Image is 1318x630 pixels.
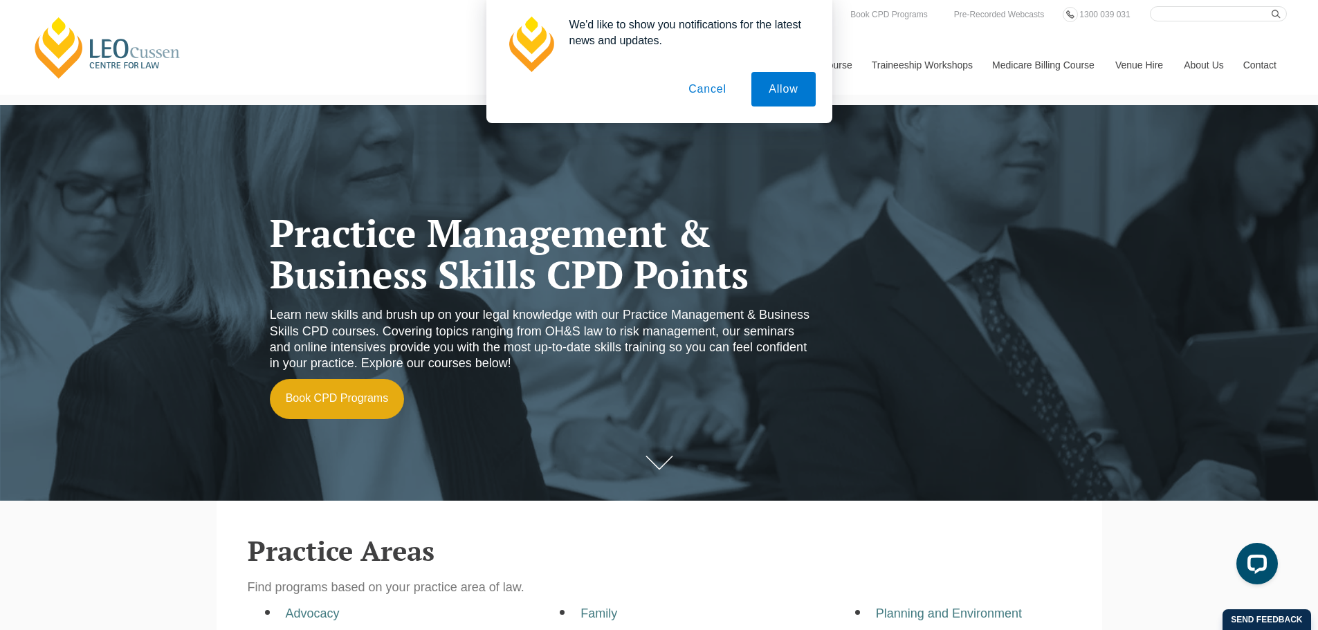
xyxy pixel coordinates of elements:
[558,17,816,48] div: We'd like to show you notifications for the latest news and updates.
[503,17,558,72] img: notification icon
[270,212,815,296] h1: Practice Management & Business Skills CPD Points
[580,606,617,620] a: Family
[248,580,1071,595] p: Find programs based on your practice area of law.
[270,379,405,419] a: Book CPD Programs
[248,535,1071,566] h2: Practice Areas
[270,307,815,372] p: Learn new skills and brush up on your legal knowledge with our Practice Management & Business Ski...
[1225,537,1283,595] iframe: LiveChat chat widget
[876,606,1022,620] a: Planning and Environment
[751,72,815,106] button: Allow
[671,72,744,106] button: Cancel
[286,606,340,620] a: Advocacy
